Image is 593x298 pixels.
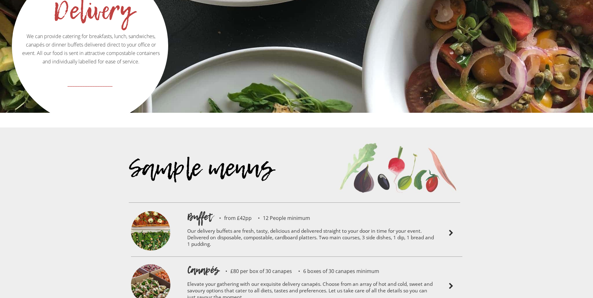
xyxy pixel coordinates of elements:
[292,269,379,274] p: 6 boxes of 30 canapes minimum
[68,79,113,87] strong: __________________
[213,216,252,221] p: from £42pp
[252,216,310,221] p: 12 People minimum
[187,224,434,253] p: Our delivery buffets are fresh, tasty, delicious and delivered straight to your door in time for ...
[129,164,333,202] div: Sample menus
[13,77,167,98] a: __________________
[187,263,219,277] h1: Canapés
[219,269,292,274] p: £80 per box of 30 canapes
